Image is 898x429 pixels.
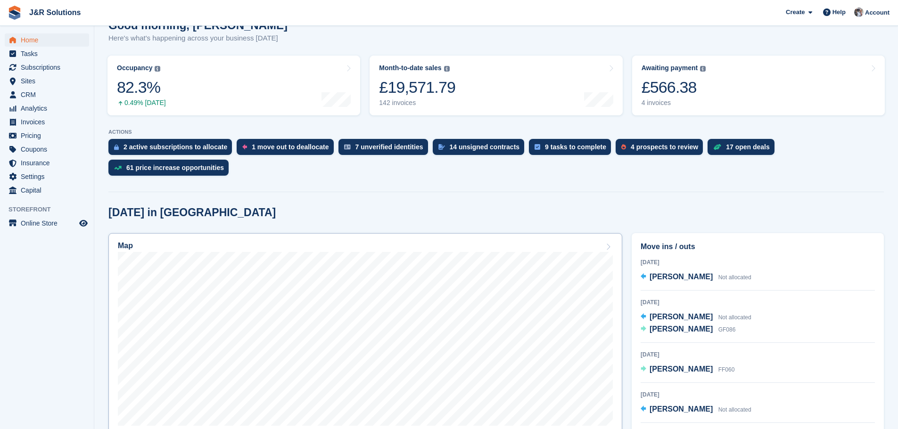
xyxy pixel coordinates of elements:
a: Preview store [78,218,89,229]
a: menu [5,143,89,156]
a: 4 prospects to review [616,139,708,160]
span: Invoices [21,115,77,129]
img: prospect-51fa495bee0391a8d652442698ab0144808aea92771e9ea1ae160a38d050c398.svg [621,144,626,150]
span: [PERSON_NAME] [650,273,713,281]
span: Analytics [21,102,77,115]
span: Help [832,8,846,17]
img: icon-info-grey-7440780725fd019a000dd9b08b2336e03edf1995a4989e88bcd33f0948082b44.svg [155,66,160,72]
a: Month-to-date sales £19,571.79 142 invoices [370,56,622,115]
div: Occupancy [117,64,152,72]
div: 4 invoices [642,99,706,107]
a: menu [5,217,89,230]
img: contract_signature_icon-13c848040528278c33f63329250d36e43548de30e8caae1d1a13099fd9432cc5.svg [438,144,445,150]
span: Sites [21,74,77,88]
a: Occupancy 82.3% 0.49% [DATE] [107,56,360,115]
span: Not allocated [718,274,751,281]
span: Subscriptions [21,61,77,74]
a: 7 unverified identities [338,139,433,160]
h2: [DATE] in [GEOGRAPHIC_DATA] [108,206,276,219]
span: Settings [21,170,77,183]
a: menu [5,88,89,101]
a: Awaiting payment £566.38 4 invoices [632,56,885,115]
a: [PERSON_NAME] Not allocated [641,311,751,324]
div: 17 open deals [726,143,770,151]
span: Storefront [8,205,94,214]
div: 82.3% [117,78,166,97]
a: 2 active subscriptions to allocate [108,139,237,160]
div: 142 invoices [379,99,455,107]
img: active_subscription_to_allocate_icon-d502201f5373d7db506a760aba3b589e785aa758c864c3986d89f69b8ff3... [114,144,119,150]
span: Home [21,33,77,47]
div: [DATE] [641,390,875,399]
img: deal-1b604bf984904fb50ccaf53a9ad4b4a5d6e5aea283cecdc64d6e3604feb123c2.svg [713,144,721,150]
div: 9 tasks to complete [545,143,606,151]
span: Online Store [21,217,77,230]
div: 14 unsigned contracts [450,143,520,151]
span: [PERSON_NAME] [650,405,713,413]
div: 4 prospects to review [631,143,698,151]
p: Here's what's happening across your business [DATE] [108,33,288,44]
div: [DATE] [641,258,875,267]
span: Account [865,8,890,17]
a: 61 price increase opportunities [108,160,233,180]
span: Tasks [21,47,77,60]
span: GF086 [718,326,736,333]
a: J&R Solutions [25,5,84,20]
p: ACTIONS [108,129,884,135]
img: verify_identity-adf6edd0f0f0b5bbfe63781bf79b02c33cf7c696d77639b501bdc392416b5a36.svg [344,144,351,150]
span: Not allocated [718,314,751,321]
div: [DATE] [641,350,875,359]
a: menu [5,115,89,129]
span: Pricing [21,129,77,142]
span: Not allocated [718,406,751,413]
a: 14 unsigned contracts [433,139,529,160]
a: menu [5,74,89,88]
img: Steve Revell [854,8,864,17]
div: £566.38 [642,78,706,97]
a: menu [5,170,89,183]
img: stora-icon-8386f47178a22dfd0bd8f6a31ec36ba5ce8667c1dd55bd0f319d3a0aa187defe.svg [8,6,22,20]
a: menu [5,129,89,142]
a: [PERSON_NAME] Not allocated [641,271,751,283]
a: menu [5,156,89,170]
span: [PERSON_NAME] [650,313,713,321]
a: [PERSON_NAME] GF086 [641,324,735,336]
span: CRM [21,88,77,101]
span: [PERSON_NAME] [650,325,713,333]
a: 9 tasks to complete [529,139,616,160]
a: [PERSON_NAME] Not allocated [641,404,751,416]
div: 61 price increase opportunities [126,164,224,171]
span: Create [786,8,805,17]
div: 0.49% [DATE] [117,99,166,107]
a: menu [5,61,89,74]
a: menu [5,102,89,115]
h2: Map [118,242,133,250]
div: [DATE] [641,298,875,307]
div: £19,571.79 [379,78,455,97]
img: icon-info-grey-7440780725fd019a000dd9b08b2336e03edf1995a4989e88bcd33f0948082b44.svg [700,66,706,72]
div: 2 active subscriptions to allocate [124,143,227,151]
a: 1 move out to deallocate [237,139,338,160]
a: menu [5,184,89,197]
span: Coupons [21,143,77,156]
a: [PERSON_NAME] FF060 [641,364,734,376]
span: [PERSON_NAME] [650,365,713,373]
div: Awaiting payment [642,64,698,72]
a: menu [5,33,89,47]
img: task-75834270c22a3079a89374b754ae025e5fb1db73e45f91037f5363f120a921f8.svg [535,144,540,150]
div: 7 unverified identities [355,143,423,151]
a: menu [5,47,89,60]
img: price_increase_opportunities-93ffe204e8149a01c8c9dc8f82e8f89637d9d84a8eef4429ea346261dce0b2c0.svg [114,166,122,170]
div: 1 move out to deallocate [252,143,329,151]
img: move_outs_to_deallocate_icon-f764333ba52eb49d3ac5e1228854f67142a1ed5810a6f6cc68b1a99e826820c5.svg [242,144,247,150]
span: FF060 [718,366,735,373]
img: icon-info-grey-7440780725fd019a000dd9b08b2336e03edf1995a4989e88bcd33f0948082b44.svg [444,66,450,72]
span: Capital [21,184,77,197]
h2: Move ins / outs [641,241,875,252]
span: Insurance [21,156,77,170]
div: Month-to-date sales [379,64,441,72]
a: 17 open deals [708,139,779,160]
